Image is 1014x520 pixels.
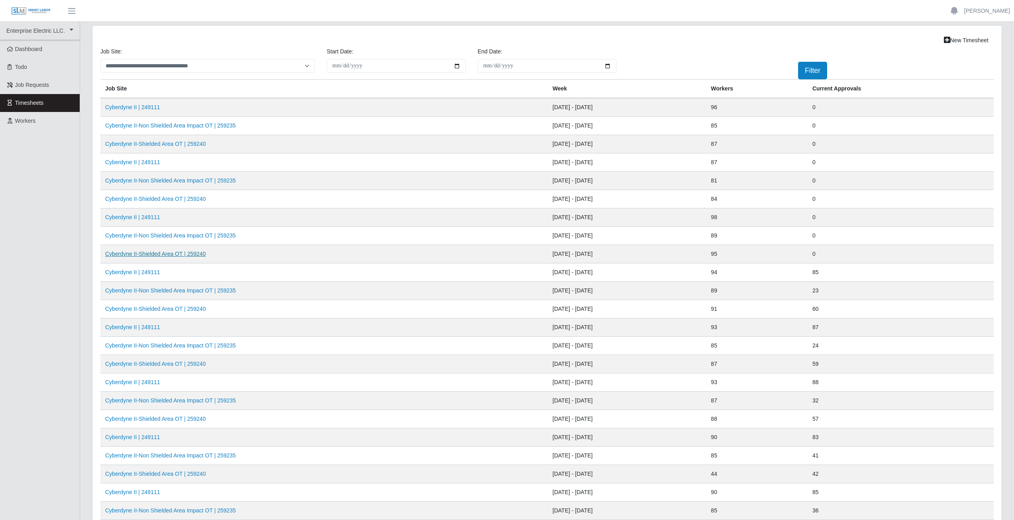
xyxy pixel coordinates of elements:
[548,117,706,135] td: [DATE] - [DATE]
[706,135,808,153] td: 87
[964,7,1010,15] a: [PERSON_NAME]
[548,300,706,318] td: [DATE] - [DATE]
[808,227,994,245] td: 0
[105,141,206,147] a: Cyberdyne II-Shielded Area OT | 259240
[706,300,808,318] td: 91
[105,159,160,165] a: Cyberdyne II | 249111
[105,269,160,275] a: Cyberdyne II | 249111
[548,373,706,392] td: [DATE] - [DATE]
[105,214,160,220] a: Cyberdyne II | 249111
[808,98,994,117] td: 0
[11,7,51,16] img: SLM Logo
[15,46,43,52] span: Dashboard
[808,80,994,98] th: Current Approvals
[100,47,122,56] label: job site:
[706,447,808,465] td: 85
[808,208,994,227] td: 0
[706,428,808,447] td: 90
[100,80,548,98] th: job site
[706,80,808,98] th: Workers
[798,62,827,79] button: Filter
[548,355,706,373] td: [DATE] - [DATE]
[327,47,353,56] label: Start Date:
[105,434,160,440] a: Cyberdyne II | 249111
[548,190,706,208] td: [DATE] - [DATE]
[706,392,808,410] td: 87
[808,318,994,337] td: 87
[548,447,706,465] td: [DATE] - [DATE]
[706,98,808,117] td: 96
[105,361,206,367] a: Cyberdyne II-Shielded Area OT | 259240
[706,117,808,135] td: 85
[808,447,994,465] td: 41
[548,428,706,447] td: [DATE] - [DATE]
[105,471,206,477] a: Cyberdyne II-Shielded Area OT | 259240
[808,337,994,355] td: 24
[808,117,994,135] td: 0
[808,245,994,263] td: 0
[478,47,502,56] label: End Date:
[548,282,706,300] td: [DATE] - [DATE]
[548,318,706,337] td: [DATE] - [DATE]
[808,282,994,300] td: 23
[706,153,808,172] td: 87
[105,507,236,514] a: Cyberdyne II-Non Shielded Area Impact OT | 259235
[548,410,706,428] td: [DATE] - [DATE]
[548,337,706,355] td: [DATE] - [DATE]
[808,190,994,208] td: 0
[706,410,808,428] td: 88
[105,397,236,404] a: Cyberdyne II-Non Shielded Area Impact OT | 259235
[808,263,994,282] td: 85
[548,227,706,245] td: [DATE] - [DATE]
[105,287,236,294] a: Cyberdyne II-Non Shielded Area Impact OT | 259235
[105,416,206,422] a: Cyberdyne II-Shielded Area OT | 259240
[808,153,994,172] td: 0
[706,227,808,245] td: 89
[808,300,994,318] td: 60
[105,452,236,459] a: Cyberdyne II-Non Shielded Area Impact OT | 259235
[105,177,236,184] a: Cyberdyne II-Non Shielded Area Impact OT | 259235
[548,98,706,117] td: [DATE] - [DATE]
[105,379,160,385] a: Cyberdyne II | 249111
[548,392,706,410] td: [DATE] - [DATE]
[706,502,808,520] td: 85
[939,33,994,47] a: New Timesheet
[706,483,808,502] td: 90
[105,251,206,257] a: Cyberdyne II-Shielded Area OT | 259240
[548,135,706,153] td: [DATE] - [DATE]
[548,80,706,98] th: Week
[808,428,994,447] td: 83
[706,172,808,190] td: 81
[548,153,706,172] td: [DATE] - [DATE]
[548,483,706,502] td: [DATE] - [DATE]
[105,489,160,495] a: Cyberdyne II | 249111
[706,282,808,300] td: 89
[15,100,44,106] span: Timesheets
[105,122,236,129] a: Cyberdyne II-Non Shielded Area Impact OT | 259235
[105,324,160,330] a: Cyberdyne II | 249111
[548,245,706,263] td: [DATE] - [DATE]
[808,465,994,483] td: 42
[808,373,994,392] td: 88
[15,64,27,70] span: Todo
[808,355,994,373] td: 59
[105,104,160,110] a: Cyberdyne II | 249111
[808,392,994,410] td: 32
[706,263,808,282] td: 94
[706,318,808,337] td: 93
[105,232,236,239] a: Cyberdyne II-Non Shielded Area Impact OT | 259235
[548,465,706,483] td: [DATE] - [DATE]
[808,135,994,153] td: 0
[105,306,206,312] a: Cyberdyne II-Shielded Area OT | 259240
[15,82,49,88] span: Job Requests
[808,410,994,428] td: 57
[548,263,706,282] td: [DATE] - [DATE]
[548,502,706,520] td: [DATE] - [DATE]
[548,208,706,227] td: [DATE] - [DATE]
[808,172,994,190] td: 0
[706,245,808,263] td: 95
[706,190,808,208] td: 84
[706,208,808,227] td: 98
[808,502,994,520] td: 36
[706,355,808,373] td: 87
